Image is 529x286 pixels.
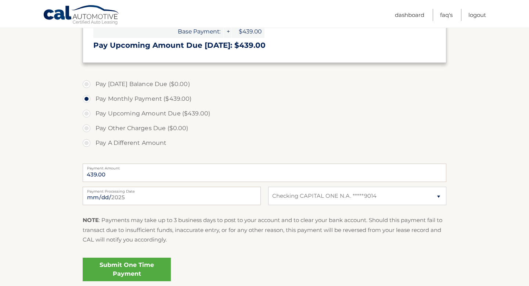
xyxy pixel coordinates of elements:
input: Payment Date [83,187,261,205]
a: FAQ's [440,9,453,21]
p: : Payments may take up to 3 business days to post to your account and to clear your bank account.... [83,215,446,244]
label: Pay Monthly Payment ($439.00) [83,92,446,106]
input: Payment Amount [83,164,446,182]
a: Dashboard [395,9,424,21]
label: Pay Other Charges Due ($0.00) [83,121,446,136]
h3: Pay Upcoming Amount Due [DATE]: $439.00 [93,41,436,50]
a: Logout [468,9,486,21]
span: Base Payment: [93,25,223,38]
label: Pay Upcoming Amount Due ($439.00) [83,106,446,121]
a: Cal Automotive [43,5,120,26]
label: Payment Processing Date [83,187,261,193]
label: Pay [DATE] Balance Due ($0.00) [83,77,446,92]
strong: NOTE [83,217,99,224]
label: Pay A Different Amount [83,136,446,150]
label: Payment Amount [83,164,446,169]
span: + [224,25,231,38]
span: $439.00 [231,25,264,38]
a: Submit One Time Payment [83,258,171,281]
